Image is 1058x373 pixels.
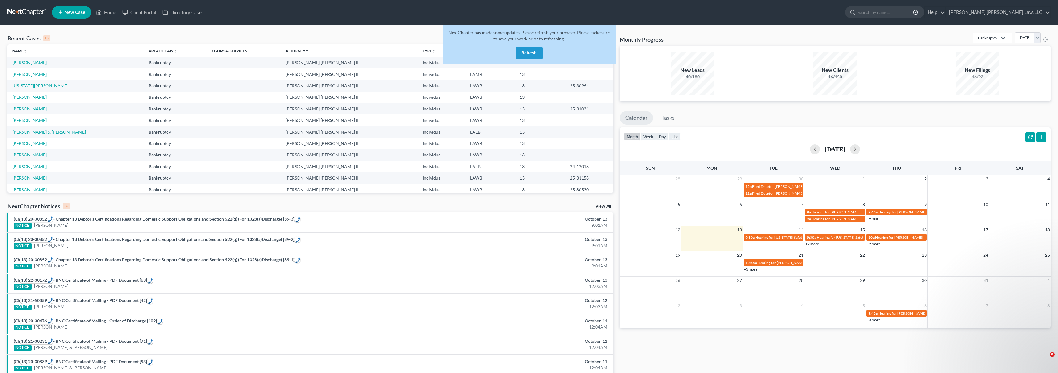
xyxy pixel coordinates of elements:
a: [PERSON_NAME] & [PERSON_NAME] [34,344,107,350]
a: Area of Lawunfold_more [149,48,177,53]
span: 9a [807,217,811,221]
td: LAWB [465,80,515,91]
span: 30 [921,277,927,284]
span: 19 [675,251,681,259]
a: Nameunfold_more [12,48,27,53]
span: 12a [745,184,752,189]
span: 30 [798,175,804,183]
div: New Leads [671,67,714,74]
img: hfpfyWBK5wQHBAGPgDf9c6qAYOxxMAAAAASUVORK5CYII= [148,339,153,345]
img: hfpfyWBK5wQHBAGPgDf9c6qAYOxxMAAAAASUVORK5CYII= [48,237,53,242]
span: 11 [1044,201,1051,208]
div: NOTICE [14,264,32,269]
td: LAWB [465,92,515,103]
div: 16/92 [956,74,999,80]
span: Hearing for [US_STATE] Safety Association of Timbermen - Self I [755,235,857,240]
i: unfold_more [23,49,27,53]
th: Claims & Services [207,44,281,57]
td: 13 [515,80,565,91]
td: Bankruptcy [144,126,207,138]
a: [PERSON_NAME] [PERSON_NAME] Law, LLC [946,7,1050,18]
span: 3 [739,302,743,309]
div: Recent Cases [7,35,50,42]
div: Call: 13) 21-30231 [147,338,153,344]
td: 13 [515,172,565,184]
img: hfpfyWBK5wQHBAGPgDf9c6qAYOxxMAAAAASUVORK5CYII= [48,277,53,283]
div: NOTICE [14,305,32,310]
input: Search by name... [858,6,914,18]
div: 15 [43,35,50,41]
img: hfpfyWBK5wQHBAGPgDf9c6qAYOxxMAAAAASUVORK5CYII= [48,359,53,364]
td: 24-12018 [565,161,613,172]
div: Call: 13) 20-30839 [20,358,53,365]
td: 13 [515,126,565,138]
div: Call: 13) 20-30839 [147,358,153,365]
div: Call: 13) 20-30852 [294,236,300,242]
a: [PERSON_NAME] [12,94,47,100]
button: week [641,132,656,141]
td: [PERSON_NAME] [PERSON_NAME] III [280,114,418,126]
a: [PERSON_NAME] & [PERSON_NAME] [12,129,86,135]
td: Individual [418,92,465,103]
div: October, 13 [413,236,607,242]
td: 25-31031 [565,103,613,114]
a: [PERSON_NAME] [12,164,47,169]
span: 15 [859,226,866,234]
img: hfpfyWBK5wQHBAGPgDf9c6qAYOxxMAAAAASUVORK5CYII= [295,237,300,243]
span: 7 [800,201,804,208]
h2: [DATE] [825,146,845,152]
a: Client Portal [119,7,159,18]
span: 16 [921,226,927,234]
a: +9 more [867,216,880,221]
a: (Ch13) 20-30839- BNC Certificate of Mailing - PDF Document [93] [14,359,147,364]
td: [PERSON_NAME] [PERSON_NAME] III [280,138,418,149]
a: [PERSON_NAME] [12,60,47,65]
span: 22 [859,251,866,259]
td: [PERSON_NAME] [PERSON_NAME] III [280,92,418,103]
td: LAWB [465,114,515,126]
span: 18 [1044,226,1051,234]
div: 16/150 [813,74,857,80]
span: Hearing for [PERSON_NAME] [811,217,860,221]
div: NOTICE [14,345,32,351]
div: 9:01AM [413,263,607,269]
td: [PERSON_NAME] [PERSON_NAME] III [280,172,418,184]
td: Individual [418,172,465,184]
td: LAWB [465,103,515,114]
span: 23 [921,251,927,259]
div: 9:01AM [413,222,607,228]
div: 12:04AM [413,365,607,371]
td: Individual [418,161,465,172]
td: Individual [418,126,465,138]
a: Typeunfold_more [423,48,436,53]
span: Hearing for [PERSON_NAME] [878,210,926,214]
td: [PERSON_NAME] [PERSON_NAME] III [280,161,418,172]
div: October, 11 [413,358,607,365]
a: [PERSON_NAME] [12,118,47,123]
a: (Ch13) 20-30476- BNC Certificate of Mailing - Order of Discharge [109] [14,318,157,323]
span: Filed Date for [PERSON_NAME] [752,184,804,189]
td: [PERSON_NAME] [PERSON_NAME] III [280,149,418,161]
span: 12a [745,191,752,196]
a: [PERSON_NAME] [34,304,68,310]
span: 20 [736,251,743,259]
td: 25-31158 [565,172,613,184]
a: [PERSON_NAME] [34,263,68,269]
span: Hearing for [PERSON_NAME] [757,260,806,265]
div: 12:03AM [413,304,607,310]
a: [PERSON_NAME] [12,187,47,192]
img: hfpfyWBK5wQHBAGPgDf9c6qAYOxxMAAAAASUVORK5CYII= [48,257,53,263]
span: 4 [800,302,804,309]
span: Thu [892,165,901,171]
a: Directory Cases [159,7,207,18]
td: Bankruptcy [144,149,207,161]
a: [PERSON_NAME] [12,72,47,77]
span: 29 [859,277,866,284]
a: [PERSON_NAME] [12,175,47,180]
a: +3 more [867,317,880,322]
div: Call: 13) 20-30852 [294,216,300,222]
td: Individual [418,103,465,114]
div: Call: 13) 20-30852 [20,236,53,242]
img: hfpfyWBK5wQHBAGPgDf9c6qAYOxxMAAAAASUVORK5CYII= [48,318,53,324]
td: 13 [515,92,565,103]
